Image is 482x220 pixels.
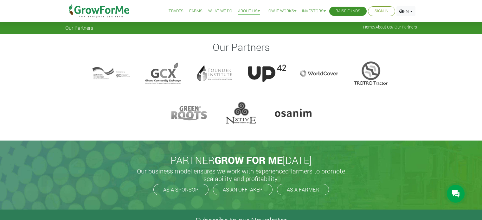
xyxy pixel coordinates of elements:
span: GROW FOR ME [215,153,283,167]
a: How it Works [266,8,296,15]
a: Trades [169,8,183,15]
h2: PARTNER [DATE] [68,154,415,166]
a: AS A FARMER [277,184,329,195]
span: Our Partners [65,25,93,31]
a: Farms [189,8,202,15]
a: Raise Funds [336,8,360,15]
span: / / Our Partners [363,25,417,29]
a: About Us [376,24,392,29]
h2: Our Partners [66,41,416,53]
h5: Our business model ensures we work with experienced farmers to promote scalability and profitabil... [130,167,352,182]
a: Home [363,24,374,29]
a: AS AN OFFTAKER [213,184,273,195]
a: What We Do [208,8,232,15]
a: AS A SPONSOR [153,184,209,195]
a: Sign In [375,8,389,15]
a: Investors [302,8,326,15]
a: About Us [238,8,260,15]
a: EN [396,6,415,16]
